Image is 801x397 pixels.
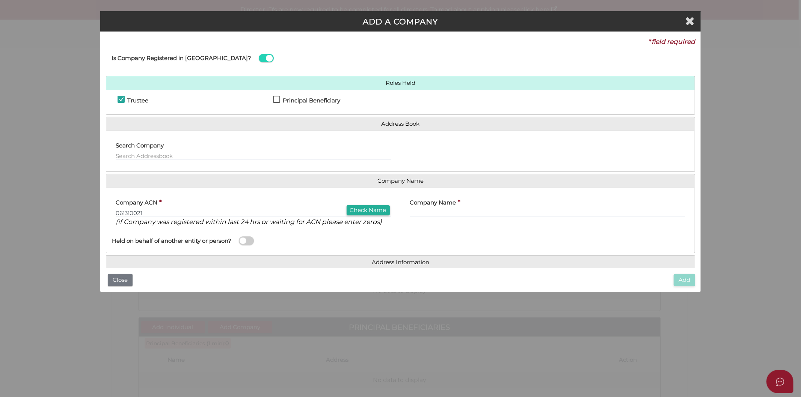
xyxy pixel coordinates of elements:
[116,218,382,226] i: (if Company was registered within last 24 hrs or waiting for ACN please enter zeros)
[116,200,157,206] h4: Company ACN
[112,178,689,184] a: Company Name
[410,200,456,206] h4: Company Name
[112,121,689,127] a: Address Book
[116,143,164,149] h4: Search Company
[112,238,231,244] h4: Held on behalf of another entity or person?
[347,205,390,215] button: Check Name
[116,152,391,160] input: Search Addressbook
[766,370,793,393] button: Open asap
[674,274,695,286] button: Add
[112,259,689,266] a: Address Information
[108,274,133,286] button: Close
